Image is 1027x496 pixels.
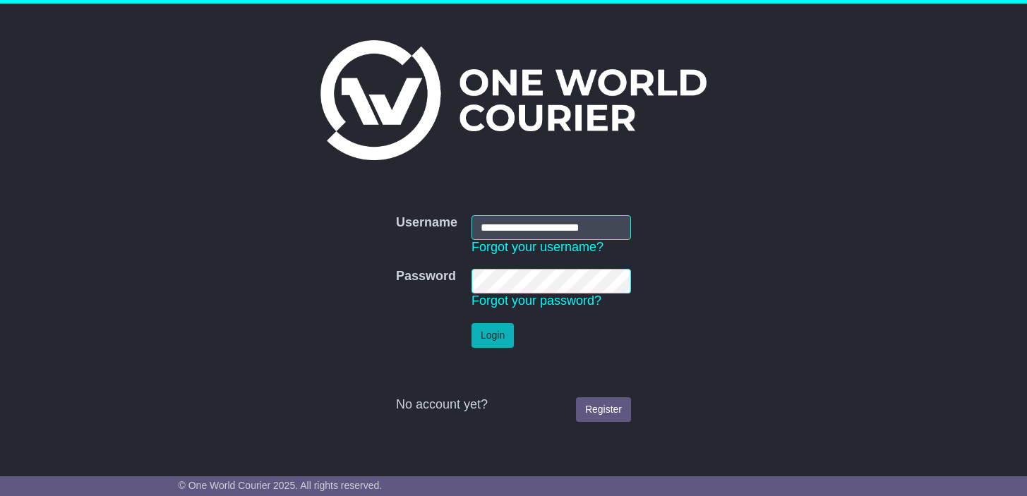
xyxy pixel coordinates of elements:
a: Forgot your password? [472,294,601,308]
img: One World [320,40,706,160]
label: Password [396,269,456,284]
span: © One World Courier 2025. All rights reserved. [179,480,383,491]
button: Login [472,323,514,348]
a: Forgot your username? [472,240,603,254]
label: Username [396,215,457,231]
div: No account yet? [396,397,631,413]
a: Register [576,397,631,422]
